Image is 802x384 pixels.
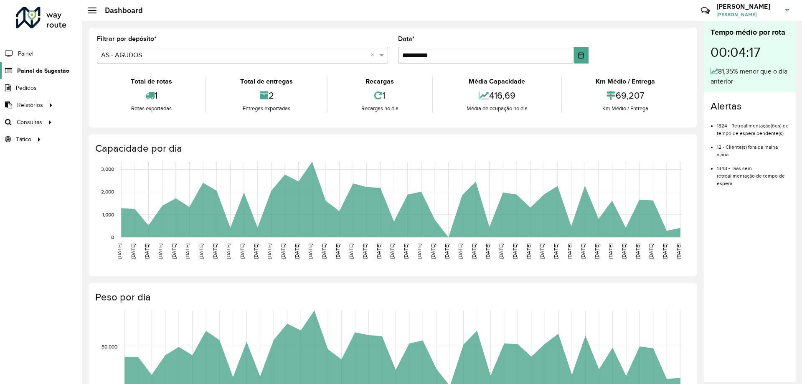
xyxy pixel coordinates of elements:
text: [DATE] [389,244,395,259]
div: Média Capacidade [435,76,559,86]
span: Tático [16,135,31,144]
text: [DATE] [662,244,667,259]
text: [DATE] [253,244,259,259]
span: Clear all [371,50,378,60]
text: [DATE] [335,244,340,259]
div: Entregas exportadas [208,104,324,113]
text: 2,000 [101,189,114,195]
text: [DATE] [212,244,218,259]
text: [DATE] [157,244,163,259]
text: [DATE] [117,244,122,259]
span: Pedidos [16,84,37,92]
text: [DATE] [621,244,627,259]
text: [DATE] [444,244,449,259]
text: [DATE] [498,244,504,259]
h3: [PERSON_NAME] [716,3,779,10]
text: [DATE] [471,244,477,259]
h4: Capacidade por dia [95,142,689,155]
text: [DATE] [608,244,613,259]
div: 81,35% menor que o dia anterior [711,66,789,86]
div: Km Médio / Entrega [564,76,687,86]
div: 1 [99,86,203,104]
h2: Dashboard [96,6,143,15]
text: [DATE] [648,244,654,259]
div: 1 [330,86,430,104]
span: [PERSON_NAME] [716,11,779,18]
text: [DATE] [185,244,190,259]
text: [DATE] [457,244,463,259]
text: [DATE] [280,244,286,259]
span: Relatórios [17,101,43,109]
h4: Alertas [711,100,789,112]
button: Choose Date [574,47,589,64]
text: [DATE] [485,244,490,259]
li: 12 - Cliente(s) fora da malha viária [717,137,789,158]
text: [DATE] [130,244,136,259]
text: [DATE] [239,244,245,259]
div: Rotas exportadas [99,104,203,113]
text: [DATE] [594,244,599,259]
label: Data [398,34,415,44]
h4: Peso por dia [95,291,689,303]
text: [DATE] [376,244,381,259]
div: 2 [208,86,324,104]
text: [DATE] [567,244,572,259]
text: [DATE] [553,244,558,259]
div: Km Médio / Entrega [564,104,687,113]
text: [DATE] [430,244,436,259]
text: [DATE] [171,244,177,259]
text: [DATE] [226,244,231,259]
text: [DATE] [416,244,422,259]
li: 1343 - Dias sem retroalimentação de tempo de espera [717,158,789,187]
a: Contato Rápido [696,2,714,20]
span: Painel [18,49,33,58]
div: Recargas no dia [330,104,430,113]
text: [DATE] [512,244,518,259]
text: [DATE] [676,244,681,259]
text: [DATE] [539,244,545,259]
text: [DATE] [403,244,409,259]
text: [DATE] [294,244,299,259]
label: Filtrar por depósito [97,34,157,44]
text: 1,000 [102,212,114,217]
li: 1824 - Retroalimentação(ões) de tempo de espera pendente(s) [717,116,789,137]
text: [DATE] [266,244,272,259]
div: Recargas [330,76,430,86]
text: [DATE] [144,244,150,259]
text: [DATE] [321,244,327,259]
div: 69,207 [564,86,687,104]
text: 50,000 [102,344,117,350]
span: Consultas [17,118,42,127]
div: Média de ocupação no dia [435,104,559,113]
text: [DATE] [348,244,354,259]
div: Total de entregas [208,76,324,86]
span: Painel de Sugestão [17,66,69,75]
text: [DATE] [198,244,204,259]
div: Total de rotas [99,76,203,86]
text: 3,000 [101,166,114,172]
div: 416,69 [435,86,559,104]
text: [DATE] [362,244,368,259]
text: [DATE] [307,244,313,259]
text: [DATE] [580,244,586,259]
div: 00:04:17 [711,38,789,66]
div: Tempo médio por rota [711,27,789,38]
text: [DATE] [635,244,640,259]
text: 0 [111,234,114,240]
text: [DATE] [526,244,531,259]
